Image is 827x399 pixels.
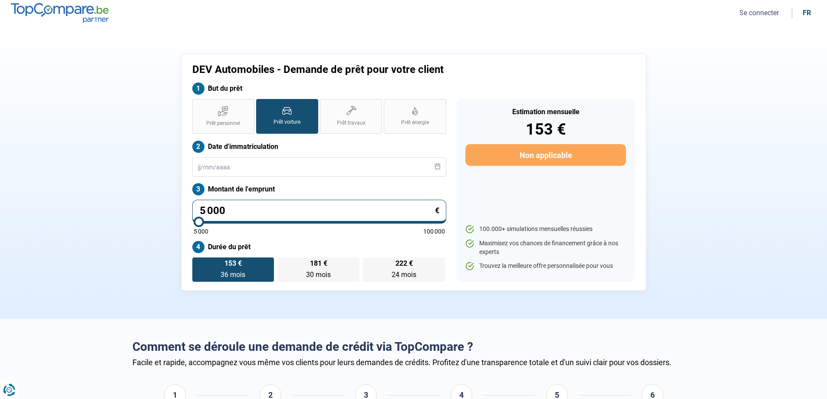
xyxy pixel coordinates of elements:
span: 5 000 [194,228,208,234]
label: Montant de l'emprunt [192,183,446,195]
h2: Comment se déroule une demande de crédit via TopCompare ? [132,340,695,354]
span: 30 mois [306,270,331,279]
span: 36 mois [221,270,245,279]
img: TopCompare.be [11,3,109,23]
button: Se connecter [737,8,781,17]
span: 222 € [395,260,413,267]
span: 181 € [310,260,327,267]
span: € [435,207,439,214]
div: fr [803,9,811,17]
li: Trouvez la meilleure offre personnalisée pour vous [465,262,626,270]
span: Prêt voiture [273,119,300,126]
label: But du prêt [192,82,446,95]
button: Non applicable [465,144,626,166]
span: Prêt énergie [401,119,429,126]
span: 153 € [224,260,242,267]
div: Facile et rapide, accompagnez vous même vos clients pour leurs demandes de crédits. Profitez d'un... [132,358,695,367]
span: 24 mois [392,270,416,279]
li: Maximisez vos chances de financement grâce à nos experts [465,239,626,256]
span: 100 000 [423,228,445,234]
div: 153 € [465,122,626,137]
div: Estimation mensuelle [465,109,626,115]
input: jj/mm/aaaa [192,157,446,177]
span: Prêt personnel [206,120,240,127]
label: Date d'immatriculation [192,141,446,153]
span: Prêt travaux [337,119,366,127]
label: Durée du prêt [192,241,446,253]
li: 100.000+ simulations mensuelles réussies [465,225,626,234]
h1: DEV Automobiles - Demande de prêt pour votre client [192,63,522,76]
